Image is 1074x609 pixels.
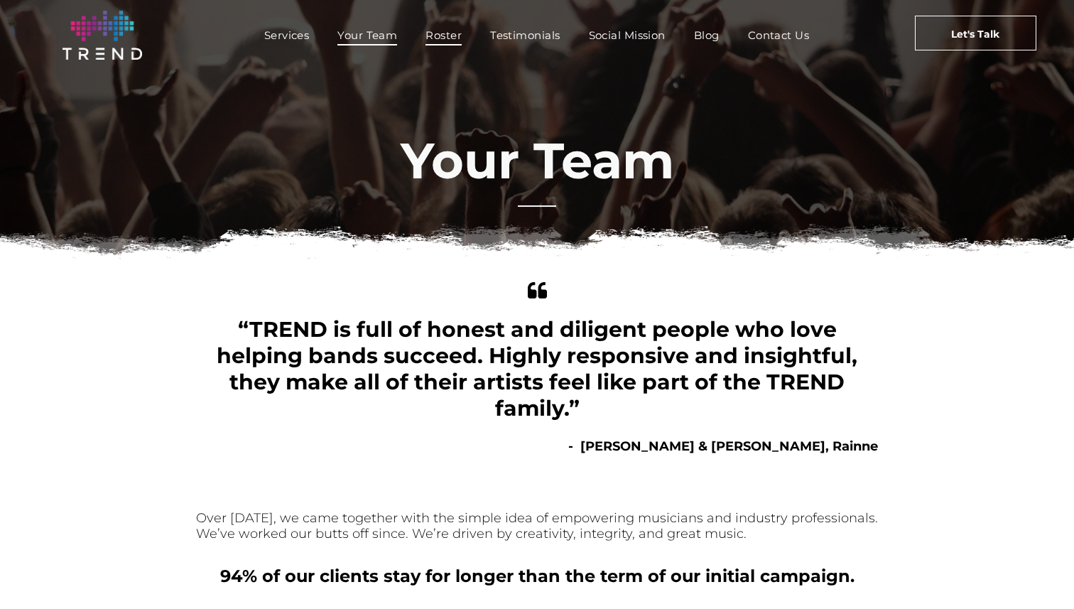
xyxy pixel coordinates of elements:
[680,25,734,45] a: Blog
[425,25,462,45] span: Roster
[196,510,878,541] font: Over [DATE], we came together with the simple idea of empowering musicians and industry professio...
[568,438,878,454] b: - [PERSON_NAME] & [PERSON_NAME], Rainne
[401,130,674,191] font: Your Team
[575,25,680,45] a: Social Mission
[411,25,476,45] a: Roster
[476,25,574,45] a: Testimonials
[220,566,855,586] b: 94% of our clients stay for longer than the term of our initial campaign.
[1003,541,1074,609] iframe: Chat Widget
[951,16,999,52] span: Let's Talk
[63,11,142,60] img: logo
[217,316,857,421] span: “TREND is full of honest and diligent people who love helping bands succeed. Highly responsive an...
[323,25,411,45] a: Your Team
[915,16,1036,50] a: Let's Talk
[250,25,324,45] a: Services
[734,25,824,45] a: Contact Us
